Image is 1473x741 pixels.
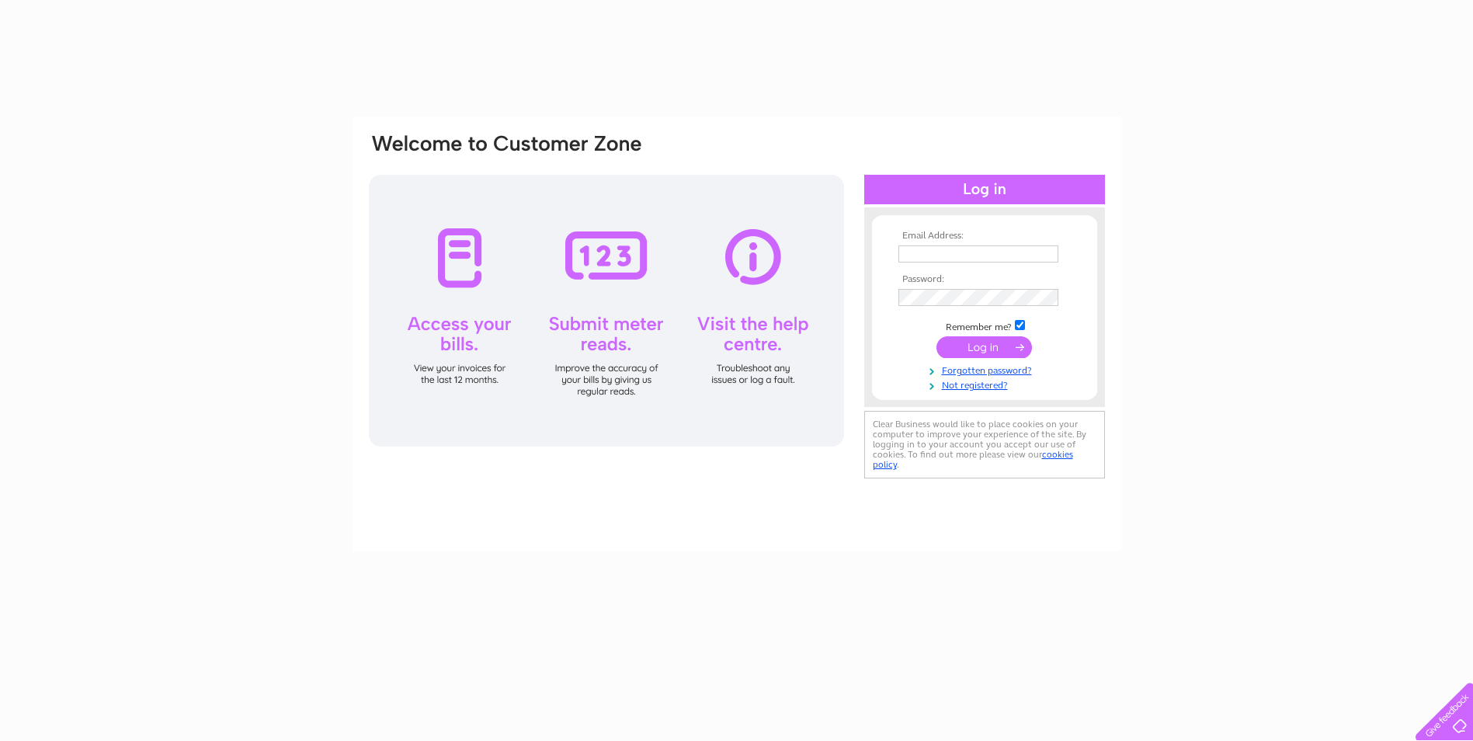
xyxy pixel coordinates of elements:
[895,274,1075,285] th: Password:
[873,449,1073,470] a: cookies policy
[864,411,1105,478] div: Clear Business would like to place cookies on your computer to improve your experience of the sit...
[898,377,1075,391] a: Not registered?
[895,231,1075,242] th: Email Address:
[898,362,1075,377] a: Forgotten password?
[895,318,1075,333] td: Remember me?
[936,336,1032,358] input: Submit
